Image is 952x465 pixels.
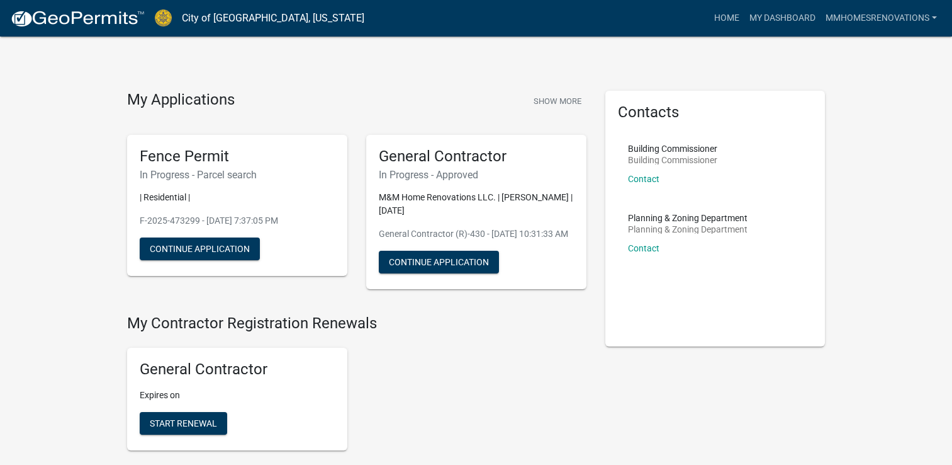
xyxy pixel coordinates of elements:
[529,91,586,112] button: Show More
[150,418,217,428] span: Start Renewal
[379,227,574,241] p: General Contractor (R)-430 - [DATE] 10:31:33 AM
[140,389,335,402] p: Expires on
[379,251,499,273] button: Continue Application
[379,169,574,181] h6: In Progress - Approved
[744,6,820,30] a: My Dashboard
[820,6,942,30] a: mmhomesrenovations
[618,103,813,122] h5: Contacts
[140,238,260,260] button: Continue Application
[628,225,748,234] p: Planning & Zoning Department
[140,360,335,379] h5: General Contractor
[140,147,335,166] h5: Fence Permit
[628,243,659,253] a: Contact
[379,147,574,166] h5: General Contractor
[127,314,586,333] h4: My Contractor Registration Renewals
[140,412,227,435] button: Start Renewal
[140,214,335,227] p: F-2025-473299 - [DATE] 7:37:05 PM
[709,6,744,30] a: Home
[379,191,574,217] p: M&M Home Renovations LLC. | [PERSON_NAME] | [DATE]
[140,191,335,204] p: | Residential |
[127,91,235,110] h4: My Applications
[628,144,717,153] p: Building Commissioner
[628,174,659,184] a: Contact
[182,8,364,29] a: City of [GEOGRAPHIC_DATA], [US_STATE]
[628,214,748,222] p: Planning & Zoning Department
[155,9,172,26] img: City of Jeffersonville, Indiana
[628,156,717,164] p: Building Commissioner
[140,169,335,181] h6: In Progress - Parcel search
[127,314,586,461] wm-registration-list-section: My Contractor Registration Renewals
